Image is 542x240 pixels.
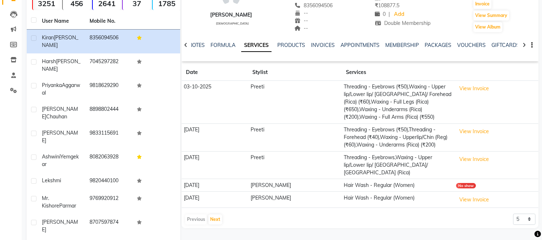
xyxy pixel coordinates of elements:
td: [PERSON_NAME] [248,192,342,208]
span: [DEMOGRAPHIC_DATA] [216,22,249,25]
span: Kiran [42,34,54,41]
a: GIFTCARDS [491,42,520,48]
td: 8356094506 [85,30,133,53]
td: [DATE] [182,179,248,192]
span: [PERSON_NAME] [42,130,78,144]
button: View Album [473,22,502,32]
th: Mobile No. [85,13,133,30]
span: -- [294,10,308,16]
div: No show [456,183,476,188]
span: 8356094506 [294,2,333,9]
td: Threading - Eyebrows (₹50),Threading - Forehead (₹40),Waxing - Upperlip/Chin (Reg) (₹60),Waxing -... [342,123,454,151]
span: [PERSON_NAME] [42,34,78,48]
span: Lekshmi [42,177,61,184]
span: Parmar [59,202,76,209]
a: FORMULA [211,42,235,48]
th: Services [342,64,454,81]
a: APPOINTMENTS [341,42,380,48]
td: 9820440100 [85,173,133,190]
span: [PERSON_NAME] [42,219,78,233]
span: ₹ [375,2,378,9]
a: Add [393,9,406,19]
span: Mr. Kishore [42,195,59,209]
td: Threading - Eyebrows (₹50),Waxing - Upper lip/Lower lip/ [GEOGRAPHIC_DATA]/ Forehead (Rica) (₹60)... [342,81,454,124]
td: [DATE] [182,123,248,151]
a: MEMBERSHIP [385,42,419,48]
span: 108877.5 [375,2,399,9]
span: [PERSON_NAME] [42,106,78,120]
span: [PERSON_NAME] [42,58,81,72]
td: 7045297282 [85,53,133,77]
a: PACKAGES [425,42,451,48]
td: [PERSON_NAME] [248,179,342,192]
td: [DATE] [182,192,248,208]
td: 8082063928 [85,149,133,173]
td: Threading - Eyebrows,Waxing - Upper lip/Lower lip/ [GEOGRAPHIC_DATA]/ [GEOGRAPHIC_DATA] (Rica) [342,151,454,179]
td: Preeti [248,123,342,151]
td: Hair Wash - Regular (Women) [342,192,454,208]
td: 9833115691 [85,125,133,149]
th: Stylist [248,64,342,81]
td: Preeti [248,81,342,124]
span: Double Membership [375,20,430,26]
span: Priyanka [42,82,62,88]
td: 9818629290 [85,77,133,101]
td: 03-10-2025 [182,81,248,124]
button: View Invoice [456,83,492,94]
button: View Invoice [456,154,492,165]
th: User Name [38,13,85,30]
div: [PERSON_NAME] [210,11,252,19]
span: 0 [375,11,386,17]
span: | [389,10,390,18]
td: Preeti [248,151,342,179]
td: 9769920912 [85,190,133,214]
td: 8707597874 [85,214,133,238]
button: View Summary [473,10,509,21]
span: Ashwini [42,153,60,160]
span: Yemgekar [42,153,79,167]
a: SERVICES [241,39,272,52]
a: VOUCHERS [457,42,486,48]
span: -- [294,17,308,24]
a: PRODUCTS [277,42,305,48]
button: View Invoice [456,194,492,205]
span: Harsh [42,58,56,65]
td: [DATE] [182,151,248,179]
a: NOTES [188,42,205,48]
button: Next [208,214,222,224]
th: Date [182,64,248,81]
button: View Invoice [456,126,492,137]
td: 8898802444 [85,101,133,125]
span: -- [294,25,308,31]
a: INVOICES [311,42,335,48]
td: Hair Wash - Regular (Women) [342,179,454,192]
span: Chauhan [46,113,67,120]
